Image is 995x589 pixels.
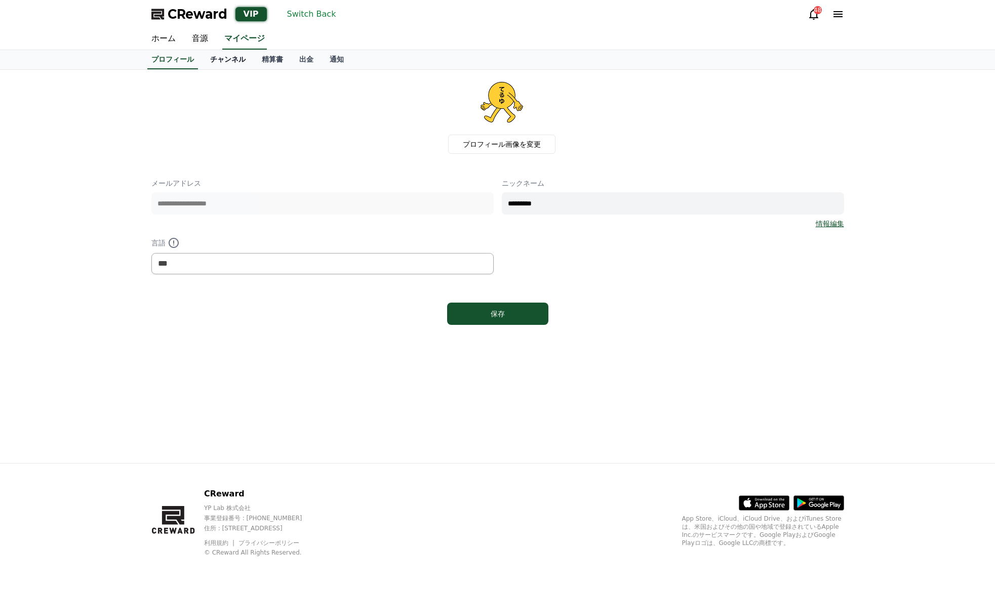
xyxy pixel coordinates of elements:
button: 保存 [447,303,548,325]
a: 情報編集 [816,219,844,229]
span: CReward [168,6,227,22]
p: 事業登録番号 : [PHONE_NUMBER] [204,514,322,522]
p: メールアドレス [151,178,494,188]
a: 出金 [291,50,322,69]
p: 言語 [151,237,494,249]
div: 48 [814,6,822,14]
a: プロフィール [147,50,198,69]
a: 利用規約 [204,539,236,546]
a: CReward [151,6,227,22]
a: チャンネル [202,50,254,69]
div: VIP [235,7,267,21]
a: 48 [808,8,820,20]
p: © CReward All Rights Reserved. [204,549,322,557]
label: プロフィール画像を変更 [448,135,555,154]
img: profile_image [477,78,526,127]
a: マイページ [222,28,267,50]
p: ニックネーム [502,178,844,188]
p: YP Lab 株式会社 [204,504,322,512]
div: 保存 [467,309,528,319]
p: 住所 : [STREET_ADDRESS] [204,524,322,532]
button: Switch Back [283,6,340,22]
a: ホーム [143,28,184,50]
a: 精算書 [254,50,291,69]
a: 通知 [322,50,352,69]
p: CReward [204,488,322,500]
a: プライバシーポリシー [238,539,299,546]
p: App Store、iCloud、iCloud Drive、およびiTunes Storeは、米国およびその他の国や地域で登録されているApple Inc.のサービスマークです。Google P... [682,515,844,547]
a: 音源 [184,28,216,50]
